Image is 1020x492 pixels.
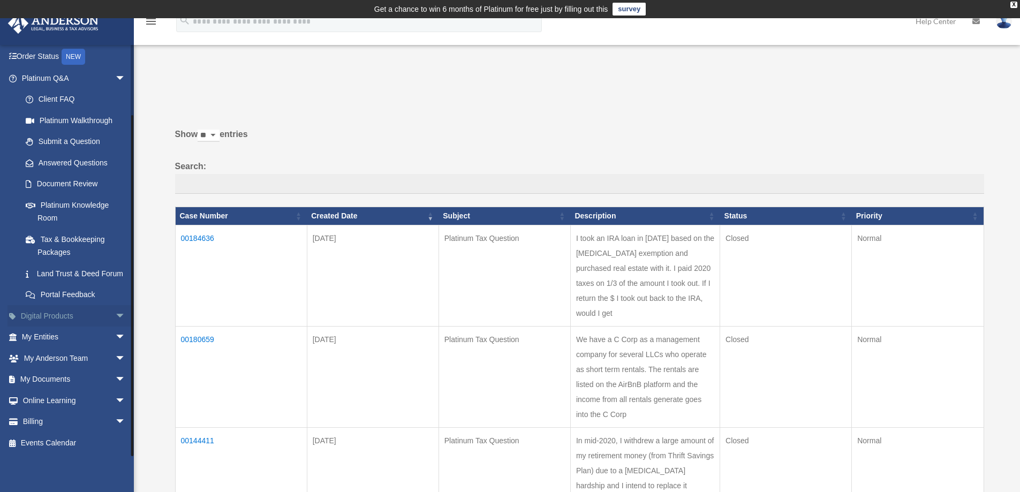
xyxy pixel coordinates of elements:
td: 00180659 [175,326,307,427]
td: Normal [852,326,984,427]
td: [DATE] [307,326,439,427]
a: Document Review [15,173,137,195]
span: arrow_drop_down [115,390,137,412]
i: menu [145,15,157,28]
th: Priority: activate to sort column ascending [852,207,984,225]
a: Platinum Walkthrough [15,110,137,131]
span: arrow_drop_down [115,305,137,327]
a: Submit a Question [15,131,137,153]
div: Get a chance to win 6 months of Platinum for free just by filling out this [374,3,608,16]
a: My Entitiesarrow_drop_down [7,327,142,348]
select: Showentries [198,130,220,142]
a: Answered Questions [15,152,131,173]
a: Client FAQ [15,89,137,110]
label: Search: [175,159,984,194]
span: arrow_drop_down [115,411,137,433]
a: Portal Feedback [15,284,137,306]
a: Online Learningarrow_drop_down [7,390,142,411]
a: Platinum Knowledge Room [15,194,137,229]
a: My Documentsarrow_drop_down [7,369,142,390]
label: Show entries [175,127,984,153]
span: arrow_drop_down [115,347,137,369]
a: Tax & Bookkeeping Packages [15,229,137,263]
td: I took an IRA loan in [DATE] based on the [MEDICAL_DATA] exemption and purchased real estate with... [570,225,720,326]
td: Normal [852,225,984,326]
th: Created Date: activate to sort column ascending [307,207,439,225]
a: Events Calendar [7,432,142,453]
img: Anderson Advisors Platinum Portal [5,13,102,34]
a: My Anderson Teamarrow_drop_down [7,347,142,369]
div: NEW [62,49,85,65]
th: Case Number: activate to sort column ascending [175,207,307,225]
span: arrow_drop_down [115,327,137,349]
td: [DATE] [307,225,439,326]
span: arrow_drop_down [115,369,137,391]
a: Billingarrow_drop_down [7,411,142,433]
img: User Pic [996,13,1012,29]
td: Platinum Tax Question [439,225,570,326]
td: We have a C Corp as a management company for several LLCs who operate as short term rentals. The ... [570,326,720,427]
a: Land Trust & Deed Forum [15,263,137,284]
i: search [179,14,191,26]
td: Closed [720,225,852,326]
span: arrow_drop_down [115,67,137,89]
td: 00184636 [175,225,307,326]
input: Search: [175,174,984,194]
a: menu [145,19,157,28]
div: close [1010,2,1017,8]
a: Order StatusNEW [7,46,142,68]
th: Subject: activate to sort column ascending [439,207,570,225]
th: Description: activate to sort column ascending [570,207,720,225]
td: Closed [720,326,852,427]
a: Platinum Q&Aarrow_drop_down [7,67,137,89]
a: Digital Productsarrow_drop_down [7,305,142,327]
td: Platinum Tax Question [439,326,570,427]
th: Status: activate to sort column ascending [720,207,852,225]
a: survey [613,3,646,16]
